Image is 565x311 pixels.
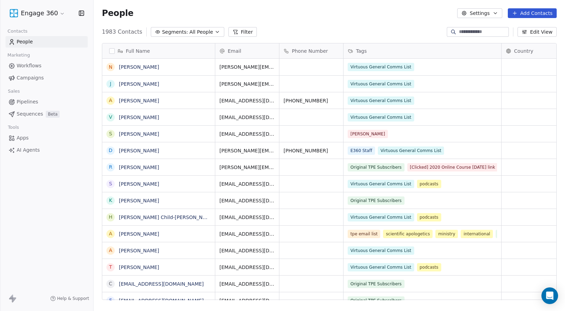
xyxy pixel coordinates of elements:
[435,230,458,238] span: ministry
[348,146,375,155] span: E360 Staff
[109,263,112,271] div: T
[119,165,159,170] a: [PERSON_NAME]
[348,246,414,255] span: Virtuous General Comms List
[5,26,31,36] span: Contacts
[348,163,405,171] span: Original TPE Subscribers
[109,180,112,187] div: S
[348,130,388,138] span: [PERSON_NAME]
[17,62,42,69] span: Workflows
[119,148,159,153] a: [PERSON_NAME]
[8,7,67,19] button: Engage 360
[6,108,88,120] a: SequencesBeta
[383,230,433,238] span: scientific apologetics
[109,297,112,304] div: f
[356,48,367,54] span: Tags
[219,247,275,254] span: [EMAIL_ADDRESS][DOMAIN_NAME]
[348,263,414,271] span: Virtuous General Comms List
[17,38,33,45] span: People
[417,213,441,221] span: podcasts
[6,144,88,156] a: AI Agents
[6,132,88,144] a: Apps
[17,134,29,142] span: Apps
[102,43,215,58] div: Full Name
[284,97,339,104] span: [PHONE_NUMBER]
[109,230,112,237] div: A
[219,230,275,237] span: [EMAIL_ADDRESS][DOMAIN_NAME]
[514,48,533,54] span: Country
[119,198,159,203] a: [PERSON_NAME]
[348,80,414,88] span: Virtuous General Comms List
[119,231,159,237] a: [PERSON_NAME]
[110,80,111,87] div: J
[219,214,275,221] span: [EMAIL_ADDRESS][DOMAIN_NAME]
[17,98,38,106] span: Pipelines
[219,97,275,104] span: [EMAIL_ADDRESS][DOMAIN_NAME]
[119,248,159,253] a: [PERSON_NAME]
[17,146,40,154] span: AI Agents
[119,215,215,220] a: [PERSON_NAME] Child-[PERSON_NAME]
[109,64,112,71] div: N
[348,280,405,288] span: Original TPE Subscribers
[219,180,275,187] span: [EMAIL_ADDRESS][DOMAIN_NAME]
[17,110,43,118] span: Sequences
[50,296,89,301] a: Help & Support
[541,287,558,304] div: Open Intercom Messenger
[348,96,414,105] span: Virtuous General Comms List
[102,8,133,18] span: People
[109,280,112,287] div: c
[219,280,275,287] span: [EMAIL_ADDRESS][DOMAIN_NAME]
[228,27,257,37] button: Filter
[348,213,414,221] span: Virtuous General Comms List
[109,97,112,104] div: A
[46,111,60,118] span: Beta
[17,74,44,82] span: Campaigns
[109,163,112,171] div: R
[109,130,112,137] div: S
[119,181,159,187] a: [PERSON_NAME]
[5,86,23,96] span: Sales
[119,115,159,120] a: [PERSON_NAME]
[119,131,159,137] a: [PERSON_NAME]
[348,180,414,188] span: Virtuous General Comms List
[109,114,112,121] div: V
[219,164,275,171] span: [PERSON_NAME][EMAIL_ADDRESS][DOMAIN_NAME]
[119,81,159,87] a: [PERSON_NAME]
[5,50,33,60] span: Marketing
[219,297,275,304] span: [EMAIL_ADDRESS][DOMAIN_NAME]
[378,146,444,155] span: Virtuous General Comms List
[219,197,275,204] span: [EMAIL_ADDRESS][DOMAIN_NAME]
[162,28,188,36] span: Segments:
[6,72,88,84] a: Campaigns
[119,64,159,70] a: [PERSON_NAME]
[518,27,557,37] button: Edit View
[348,196,405,205] span: Original TPE Subscribers
[109,247,112,254] div: A
[228,48,241,54] span: Email
[6,36,88,48] a: People
[348,230,380,238] span: tpe email list
[279,43,343,58] div: Phone Number
[57,296,89,301] span: Help & Support
[284,147,339,154] span: [PHONE_NUMBER]
[215,43,279,58] div: Email
[102,28,142,36] span: 1983 Contacts
[119,264,159,270] a: [PERSON_NAME]
[348,63,414,71] span: Virtuous General Comms List
[219,147,275,154] span: [PERSON_NAME][EMAIL_ADDRESS][PERSON_NAME][DOMAIN_NAME]
[457,8,502,18] button: Settings
[219,131,275,137] span: [EMAIL_ADDRESS][DOMAIN_NAME]
[189,28,213,36] span: All People
[6,60,88,72] a: Workflows
[6,96,88,108] a: Pipelines
[348,296,405,305] span: Original TPE Subscribers
[348,113,414,121] span: Virtuous General Comms List
[461,230,493,238] span: international
[417,180,441,188] span: podcasts
[102,59,215,300] div: grid
[109,213,113,221] div: H
[109,197,112,204] div: k
[10,9,18,17] img: Engage%20360%20Logo_427x427_Final@1x%20copy.png
[126,48,150,54] span: Full Name
[21,9,58,18] span: Engage 360
[508,8,557,18] button: Add Contacts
